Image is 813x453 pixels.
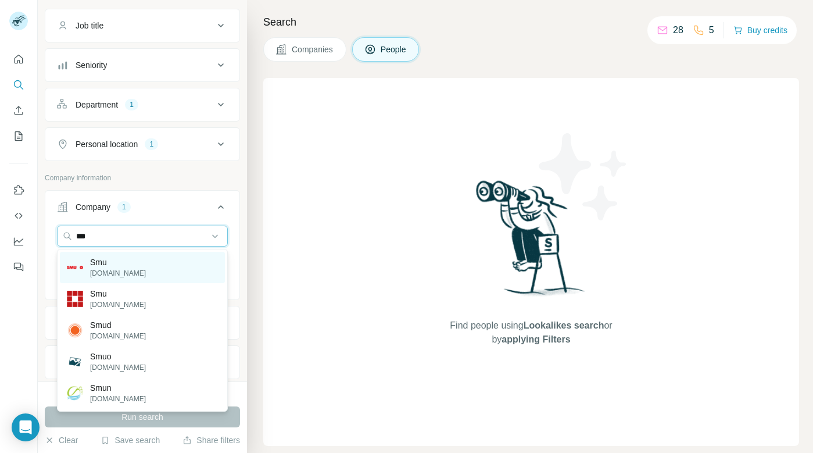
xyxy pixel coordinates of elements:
[67,385,83,401] img: Smun
[9,205,28,226] button: Use Surfe API
[76,201,110,213] div: Company
[45,130,239,158] button: Personal location1
[76,138,138,150] div: Personal location
[90,319,146,331] p: Smud
[381,44,407,55] span: People
[292,44,334,55] span: Companies
[76,99,118,110] div: Department
[45,309,239,337] button: Industry
[182,434,240,446] button: Share filters
[45,51,239,79] button: Seniority
[709,23,714,37] p: 5
[117,202,131,212] div: 1
[9,100,28,121] button: Enrich CSV
[733,22,787,38] button: Buy credits
[9,180,28,201] button: Use Surfe on LinkedIn
[263,14,799,30] h4: Search
[76,59,107,71] div: Seniority
[67,266,83,269] img: Smu
[9,231,28,252] button: Dashboard
[9,49,28,70] button: Quick start
[9,256,28,277] button: Feedback
[145,139,158,149] div: 1
[90,288,146,299] p: Smu
[76,20,103,31] div: Job title
[438,319,624,347] span: Find people using or by
[45,193,239,226] button: Company1
[45,434,78,446] button: Clear
[471,177,592,307] img: Surfe Illustration - Woman searching with binoculars
[45,12,239,40] button: Job title
[502,334,570,344] span: applying Filters
[90,268,146,279] p: [DOMAIN_NAME]
[101,434,160,446] button: Save search
[90,256,146,268] p: Smu
[45,173,240,183] p: Company information
[67,354,83,370] img: Smuo
[45,91,239,119] button: Department1
[90,362,146,373] p: [DOMAIN_NAME]
[9,74,28,95] button: Search
[90,394,146,404] p: [DOMAIN_NAME]
[67,322,83,338] img: Smud
[125,99,138,110] div: 1
[531,124,636,229] img: Surfe Illustration - Stars
[90,382,146,394] p: Smun
[9,12,28,30] img: Avatar
[45,348,239,376] button: HQ location1
[9,126,28,147] button: My lists
[67,291,83,307] img: Smu
[90,299,146,310] p: [DOMAIN_NAME]
[90,351,146,362] p: Smuo
[12,413,40,441] div: Open Intercom Messenger
[90,331,146,341] p: [DOMAIN_NAME]
[524,320,604,330] span: Lookalikes search
[673,23,683,37] p: 28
